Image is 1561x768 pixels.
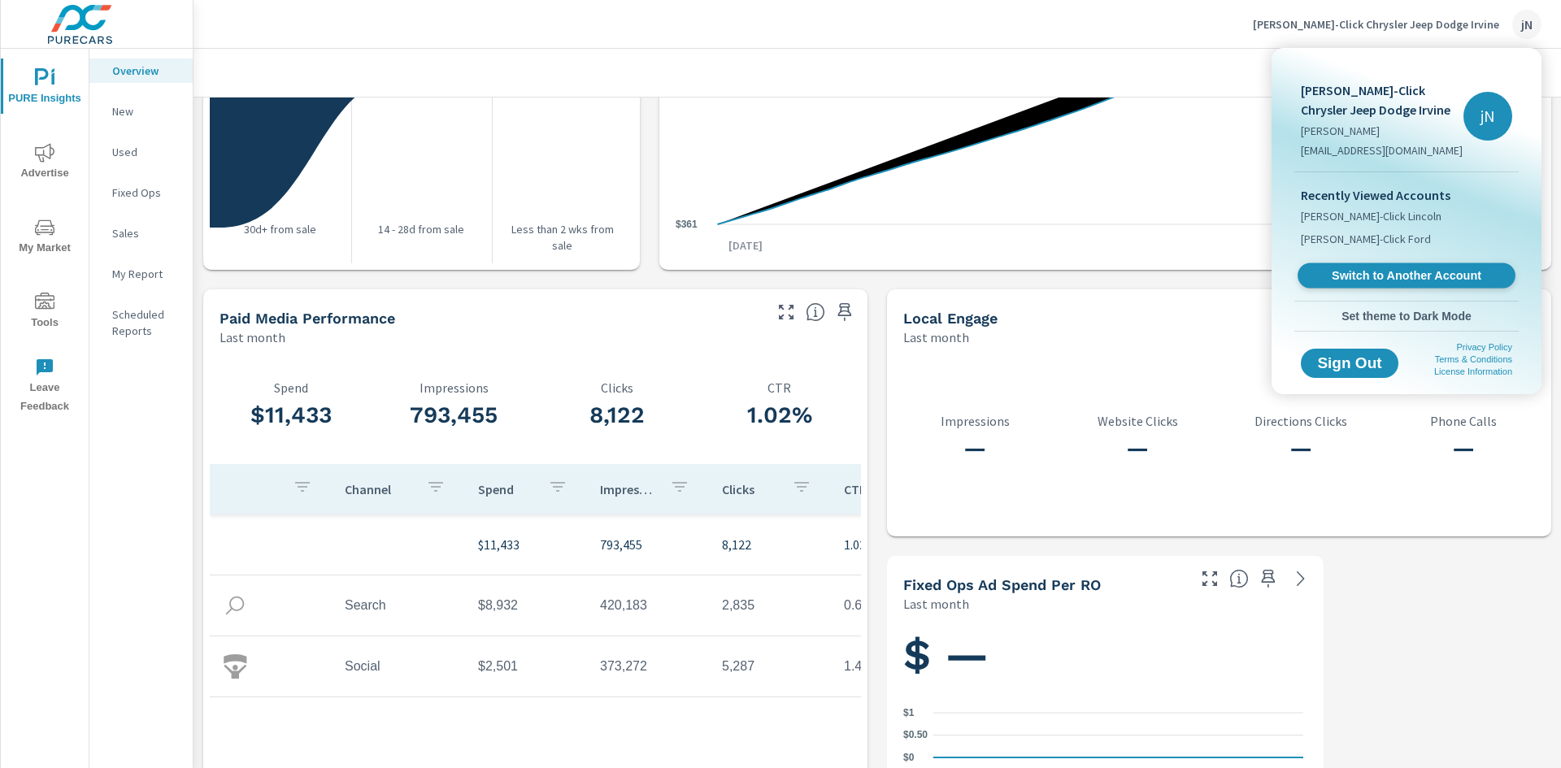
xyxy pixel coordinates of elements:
[1463,92,1512,141] div: jN
[1435,354,1512,364] a: Terms & Conditions
[1298,263,1515,289] a: Switch to Another Account
[1301,185,1512,205] p: Recently Viewed Accounts
[1301,309,1512,323] span: Set theme to Dark Mode
[1314,356,1385,371] span: Sign Out
[1294,302,1519,331] button: Set theme to Dark Mode
[1301,123,1463,139] p: [PERSON_NAME]
[1301,349,1398,378] button: Sign Out
[1434,367,1512,376] a: License Information
[1301,80,1463,119] p: [PERSON_NAME]-Click Chrysler Jeep Dodge Irvine
[1457,342,1512,352] a: Privacy Policy
[1301,142,1463,158] p: [EMAIL_ADDRESS][DOMAIN_NAME]
[1307,268,1506,284] span: Switch to Another Account
[1301,231,1431,247] span: [PERSON_NAME]-Click Ford
[1301,208,1441,224] span: [PERSON_NAME]-Click Lincoln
